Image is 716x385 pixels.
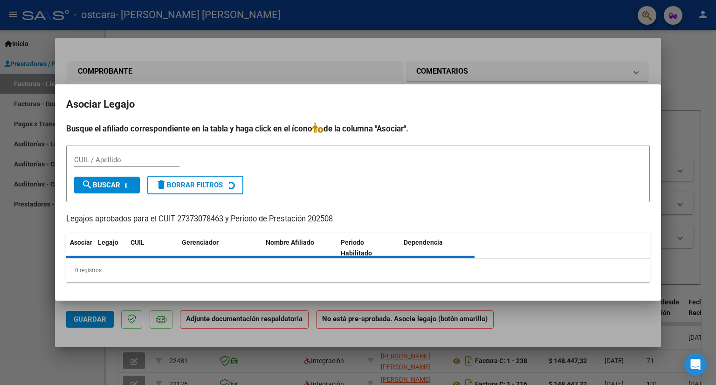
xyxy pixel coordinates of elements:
[156,179,167,190] mat-icon: delete
[66,259,650,282] div: 0 registros
[178,233,262,263] datatable-header-cell: Gerenciador
[337,233,400,263] datatable-header-cell: Periodo Habilitado
[266,239,314,246] span: Nombre Afiliado
[404,239,443,246] span: Dependencia
[341,239,372,257] span: Periodo Habilitado
[400,233,475,263] datatable-header-cell: Dependencia
[66,96,650,113] h2: Asociar Legajo
[82,179,93,190] mat-icon: search
[66,233,94,263] datatable-header-cell: Asociar
[94,233,127,263] datatable-header-cell: Legajo
[131,239,145,246] span: CUIL
[127,233,178,263] datatable-header-cell: CUIL
[70,239,92,246] span: Asociar
[98,239,118,246] span: Legajo
[66,123,650,135] h4: Busque el afiliado correspondiente en la tabla y haga click en el ícono de la columna "Asociar".
[66,213,650,225] p: Legajos aprobados para el CUIT 27373078463 y Período de Prestación 202508
[147,176,243,194] button: Borrar Filtros
[82,181,120,189] span: Buscar
[182,239,219,246] span: Gerenciador
[684,353,707,376] div: Open Intercom Messenger
[156,181,223,189] span: Borrar Filtros
[74,177,140,193] button: Buscar
[262,233,337,263] datatable-header-cell: Nombre Afiliado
